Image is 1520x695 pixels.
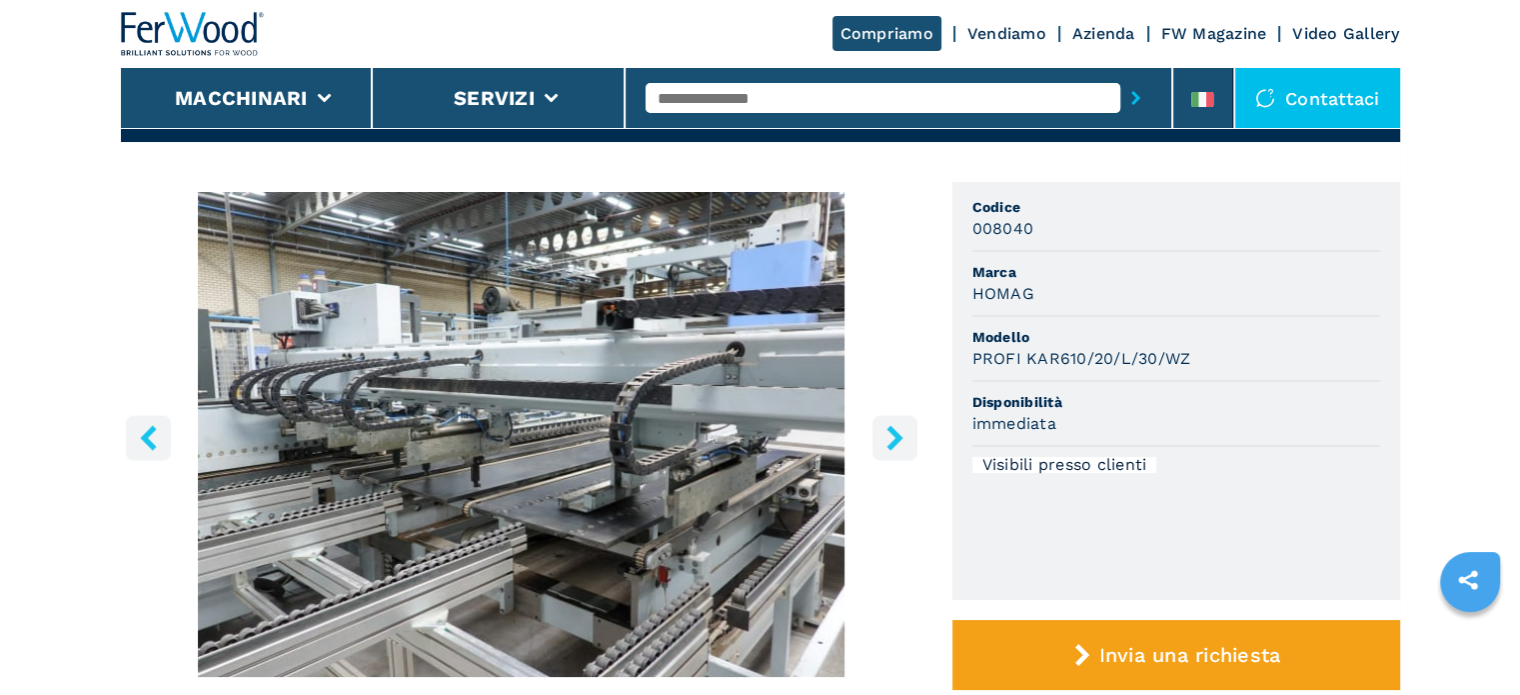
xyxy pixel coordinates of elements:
[1120,75,1151,121] button: submit-button
[952,620,1400,690] button: Invia una richiesta
[1292,24,1399,43] a: Video Gallery
[1235,68,1400,128] div: Contattaci
[972,262,1380,282] span: Marca
[454,86,535,110] button: Servizi
[972,347,1191,370] h3: PROFI KAR610/20/L/30/WZ
[126,415,171,460] button: left-button
[1161,24,1267,43] a: FW Magazine
[872,415,917,460] button: right-button
[121,192,922,677] div: Go to Slide 17
[1098,643,1280,667] span: Invia una richiesta
[972,282,1034,305] h3: HOMAG
[972,197,1380,217] span: Codice
[121,12,265,56] img: Ferwood
[121,192,922,677] img: Bordatrice LOTTO 1 HOMAG PROFI KAR610/20/L/30/WZ
[972,412,1056,435] h3: immediata
[972,217,1034,240] h3: 008040
[175,86,308,110] button: Macchinari
[1443,555,1493,605] a: sharethis
[972,392,1380,412] span: Disponibilità
[1255,88,1275,108] img: Contattaci
[1072,24,1135,43] a: Azienda
[972,327,1380,347] span: Modello
[967,24,1046,43] a: Vendiamo
[832,16,941,51] a: Compriamo
[1435,605,1505,680] iframe: Chat
[972,457,1157,473] div: Visibili presso clienti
